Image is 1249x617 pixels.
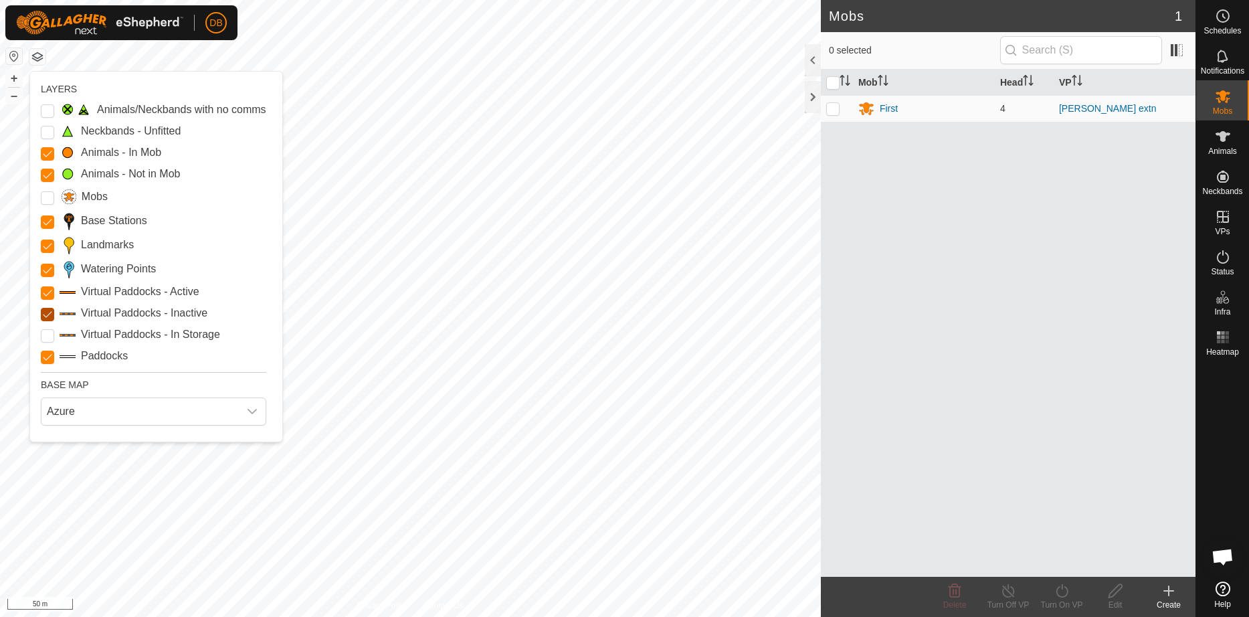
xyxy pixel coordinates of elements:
[41,82,266,96] div: LAYERS
[239,398,266,425] div: dropdown trigger
[81,123,181,139] label: Neckbands - Unfitted
[81,145,161,161] label: Animals - In Mob
[81,237,134,253] label: Landmarks
[1214,600,1231,608] span: Help
[6,70,22,86] button: +
[1215,228,1230,236] span: VPs
[1023,77,1034,88] p-sorticon: Activate to sort
[1000,103,1005,114] span: 4
[16,11,183,35] img: Gallagher Logo
[829,8,1175,24] h2: Mobs
[1142,599,1195,611] div: Create
[878,77,888,88] p-sorticon: Activate to sort
[423,600,463,612] a: Contact Us
[853,70,995,96] th: Mob
[1214,308,1230,316] span: Infra
[209,16,222,30] span: DB
[81,284,199,300] label: Virtual Paddocks - Active
[1059,103,1157,114] a: [PERSON_NAME] extn
[995,70,1054,96] th: Head
[1211,268,1234,276] span: Status
[6,88,22,104] button: –
[840,77,850,88] p-sorticon: Activate to sort
[829,43,1000,58] span: 0 selected
[943,600,967,610] span: Delete
[1203,537,1243,577] div: Open chat
[1175,6,1182,26] span: 1
[1202,187,1242,195] span: Neckbands
[81,213,147,229] label: Base Stations
[880,102,898,116] div: First
[81,261,156,277] label: Watering Points
[1054,70,1195,96] th: VP
[981,599,1035,611] div: Turn Off VP
[6,48,22,64] button: Reset Map
[29,49,45,65] button: Map Layers
[1208,147,1237,155] span: Animals
[81,305,207,321] label: Virtual Paddocks - Inactive
[1204,27,1241,35] span: Schedules
[1088,599,1142,611] div: Edit
[357,600,407,612] a: Privacy Policy
[1201,67,1244,75] span: Notifications
[41,372,266,392] div: BASE MAP
[81,348,128,364] label: Paddocks
[1196,576,1249,614] a: Help
[81,166,181,182] label: Animals - Not in Mob
[1206,348,1239,356] span: Heatmap
[1000,36,1162,64] input: Search (S)
[82,189,108,205] label: Mobs
[1072,77,1082,88] p-sorticon: Activate to sort
[1213,107,1232,115] span: Mobs
[97,102,266,118] label: Animals/Neckbands with no comms
[1035,599,1088,611] div: Turn On VP
[81,327,220,343] label: Virtual Paddocks - In Storage
[41,398,239,425] span: Azure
